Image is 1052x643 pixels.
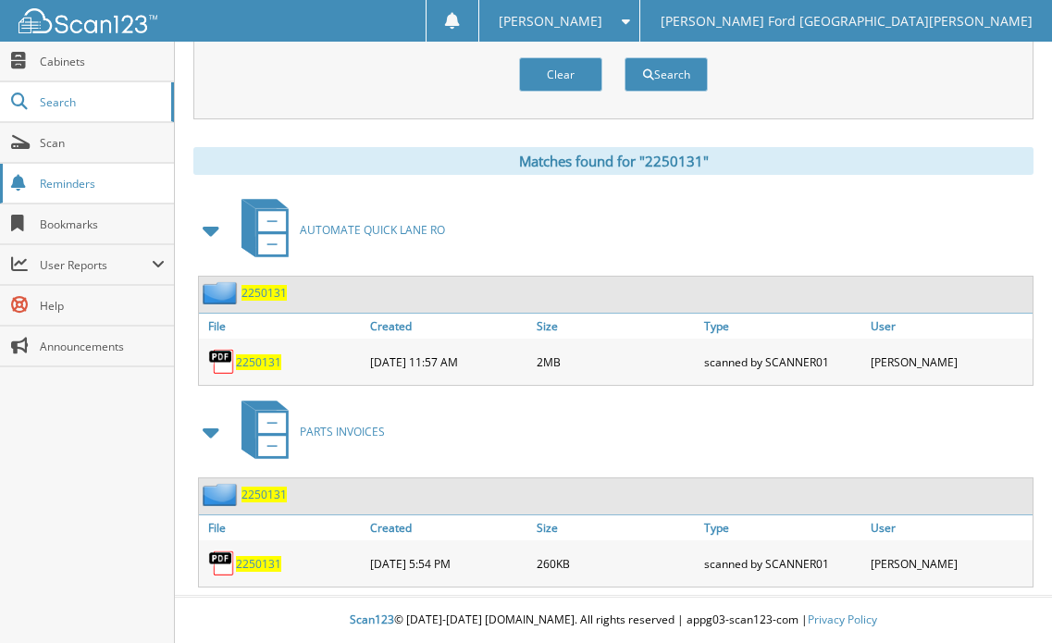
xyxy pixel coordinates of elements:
a: Created [365,314,532,339]
button: Clear [519,57,602,92]
iframe: Chat Widget [959,554,1052,643]
span: Reminders [40,176,165,192]
span: Scan [40,135,165,151]
a: 2250131 [236,354,281,370]
div: [DATE] 5:54 PM [365,545,532,582]
span: Cabinets [40,54,165,69]
img: scan123-logo-white.svg [19,8,157,33]
img: PDF.png [208,550,236,577]
div: 2MB [532,343,699,380]
a: File [199,314,365,339]
a: File [199,515,365,540]
a: PARTS INVOICES [230,395,385,468]
div: 260KB [532,545,699,582]
span: [PERSON_NAME] [499,16,602,27]
img: folder2.png [203,483,241,506]
a: Size [532,515,699,540]
a: Size [532,314,699,339]
div: scanned by SCANNER01 [699,545,866,582]
div: © [DATE]-[DATE] [DOMAIN_NAME]. All rights reserved | appg03-scan123-com | [175,598,1052,643]
a: 2250131 [241,285,287,301]
div: scanned by SCANNER01 [699,343,866,380]
span: Bookmarks [40,216,165,232]
span: Scan123 [350,612,394,627]
span: Help [40,298,165,314]
img: folder2.png [203,281,241,304]
button: Search [625,57,708,92]
a: User [866,515,1033,540]
span: [PERSON_NAME] Ford [GEOGRAPHIC_DATA][PERSON_NAME] [661,16,1033,27]
a: Created [365,515,532,540]
img: PDF.png [208,348,236,376]
div: [PERSON_NAME] [866,343,1033,380]
span: Announcements [40,339,165,354]
span: PARTS INVOICES [300,424,385,439]
span: User Reports [40,257,152,273]
a: 2250131 [241,487,287,502]
a: Type [699,515,866,540]
span: AUTOMATE QUICK LANE RO [300,222,445,238]
span: Search [40,94,162,110]
a: User [866,314,1033,339]
a: Privacy Policy [808,612,877,627]
a: 2250131 [236,556,281,572]
div: [PERSON_NAME] [866,545,1033,582]
a: AUTOMATE QUICK LANE RO [230,193,445,266]
div: Matches found for "2250131" [193,147,1033,175]
div: [DATE] 11:57 AM [365,343,532,380]
a: Type [699,314,866,339]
